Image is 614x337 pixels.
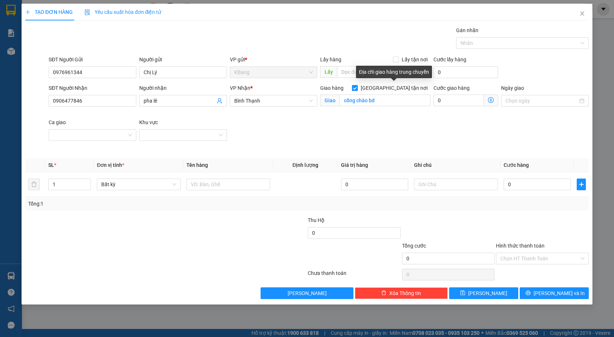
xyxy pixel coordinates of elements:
input: Cước giao hàng [433,95,484,106]
button: deleteXóa Thông tin [355,287,448,299]
span: Đơn vị tính [97,162,124,168]
span: TẠO ĐƠN HÀNG [25,9,73,15]
div: lành [70,15,129,24]
div: Tổng: 1 [28,200,237,208]
span: plus [25,9,30,15]
div: Người gửi [139,55,227,64]
label: Cước giao hàng [433,85,470,91]
input: Giao tận nơi [340,95,431,106]
span: Tổng cước [402,243,426,249]
img: icon [84,9,90,15]
div: 40.000 [5,38,66,47]
button: delete [28,179,40,190]
span: Gửi: [6,7,18,15]
div: Bình Thạnh [70,6,129,15]
span: Bình Thạnh [234,95,313,106]
span: plus [577,181,585,187]
div: 0904910674 [70,24,129,34]
span: delete [381,290,386,296]
button: save[PERSON_NAME] [449,287,518,299]
span: Yêu cầu xuất hóa đơn điện tử [84,9,162,15]
div: SĐT Người Gửi [49,55,136,64]
span: Cước hàng [504,162,529,168]
label: Gán nhãn [456,27,478,33]
span: CR : [5,39,17,47]
span: Giao [320,95,340,106]
div: 0981324145 [6,15,65,25]
input: Cước lấy hàng [433,66,499,78]
div: VP gửi [230,55,318,64]
span: close [579,11,585,16]
div: SĐT Người Nhận [49,84,136,92]
span: Nhận: [70,7,87,15]
button: plus [577,179,586,190]
span: SL [62,51,72,61]
div: Khu vực [139,118,227,126]
input: Ghi Chú [414,179,498,190]
button: printer[PERSON_NAME] và In [520,287,589,299]
span: [PERSON_NAME] [288,289,327,297]
div: Địa chỉ giao hàng trung chuyển [356,66,432,78]
input: VD: Bàn, Ghế [186,179,270,190]
span: [GEOGRAPHIC_DATA] tận nơi [358,84,431,92]
label: Hình thức thanh toán [496,243,545,249]
span: Định lượng [292,162,318,168]
span: Xóa Thông tin [389,289,421,297]
div: KBang [6,6,65,15]
button: [PERSON_NAME] [261,287,353,299]
span: SL [48,162,54,168]
span: user-add [217,98,223,104]
span: save [460,290,465,296]
label: Cước lấy hàng [433,57,466,62]
span: [PERSON_NAME] và In [534,289,585,297]
span: Bất kỳ [101,179,176,190]
button: Close [572,4,592,24]
label: Ca giao [49,119,66,125]
span: dollar-circle [488,97,494,103]
span: KBang [234,67,313,78]
span: Lấy hàng [320,57,341,62]
input: Dọc đường [337,66,431,78]
span: VP Nhận [230,85,250,91]
label: Ngày giao [501,85,524,91]
span: Thu Hộ [308,217,325,223]
div: Người nhận [139,84,227,92]
div: Tên hàng: 1 th ( : 1 ) [6,51,129,61]
span: Tên hàng [186,162,208,168]
input: 0 [341,179,408,190]
span: Lấy tận nơi [399,55,431,64]
span: printer [526,290,531,296]
span: Lấy [320,66,337,78]
th: Ghi chú [411,158,501,172]
input: Ngày giao [505,97,578,105]
span: Giá trị hàng [341,162,368,168]
span: Giao hàng [320,85,344,91]
span: [PERSON_NAME] [468,289,507,297]
div: Chưa thanh toán [307,269,401,282]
